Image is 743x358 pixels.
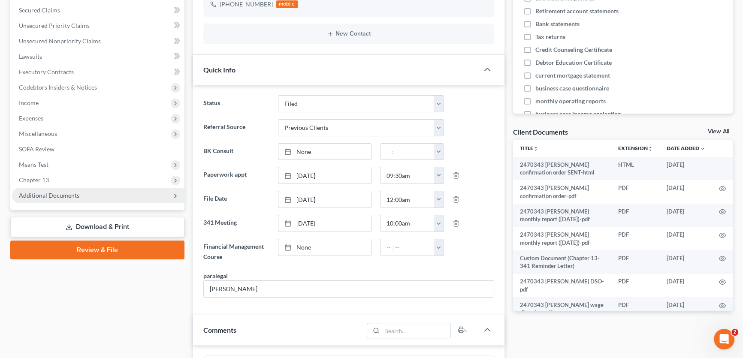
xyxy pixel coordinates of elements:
[204,281,494,297] input: --
[535,7,619,15] span: Retirement account statements
[278,191,371,208] a: [DATE]
[660,180,712,204] td: [DATE]
[611,157,660,181] td: HTML
[19,99,39,106] span: Income
[660,274,712,298] td: [DATE]
[19,176,49,184] span: Chapter 13
[199,95,274,112] label: Status
[731,329,738,336] span: 2
[12,64,184,80] a: Executory Contracts
[278,215,371,232] a: [DATE]
[278,167,371,184] a: [DATE]
[199,167,274,184] label: Paperwork appt
[203,271,228,280] div: paralegal
[19,68,74,75] span: Executory Contracts
[199,239,274,265] label: Financial Management Course
[535,33,565,41] span: Tax returns
[611,180,660,204] td: PDF
[381,191,435,208] input: -- : --
[611,274,660,298] td: PDF
[19,161,48,168] span: Means Test
[648,146,653,151] i: unfold_more
[660,204,712,227] td: [DATE]
[513,297,612,321] td: 2470343 [PERSON_NAME] wage directive-pdf
[19,37,101,45] span: Unsecured Nonpriority Claims
[203,326,236,334] span: Comments
[714,329,734,349] iframe: Intercom live chat
[513,157,612,181] td: 2470343 [PERSON_NAME] confirmation order SENT-html
[667,145,705,151] a: Date Added expand_more
[276,0,298,8] div: mobile
[382,323,450,338] input: Search...
[660,157,712,181] td: [DATE]
[611,250,660,274] td: PDF
[203,66,236,74] span: Quick Info
[12,33,184,49] a: Unsecured Nonpriority Claims
[381,167,435,184] input: -- : --
[199,143,274,160] label: BK Consult
[611,204,660,227] td: PDF
[199,119,274,136] label: Referral Source
[10,241,184,259] a: Review & File
[19,192,79,199] span: Additional Documents
[19,114,43,122] span: Expenses
[660,227,712,251] td: [DATE]
[513,227,612,251] td: 2470343 [PERSON_NAME] monthly report ([DATE])-pdf
[12,3,184,18] a: Secured Claims
[700,146,705,151] i: expand_more
[513,204,612,227] td: 2470343 [PERSON_NAME] monthly report ([DATE])-pdf
[660,297,712,321] td: [DATE]
[19,145,54,153] span: SOFA Review
[278,144,371,160] a: None
[513,274,612,298] td: 2470343 [PERSON_NAME] DSO-pdf
[513,180,612,204] td: 2470343 [PERSON_NAME] confirmation order-pdf
[278,239,371,256] a: None
[199,191,274,208] label: File Date
[535,84,609,93] span: business case questionnaire
[19,22,90,29] span: Unsecured Priority Claims
[199,215,274,232] label: 341 Meeting
[611,227,660,251] td: PDF
[535,110,621,118] span: business case income projection
[19,53,42,60] span: Lawsuits
[708,129,729,135] a: View All
[12,141,184,157] a: SOFA Review
[19,6,60,14] span: Secured Claims
[210,30,487,37] button: New Contact
[535,97,606,105] span: monthly operating reports
[535,20,580,28] span: Bank statements
[535,71,610,80] span: current mortgage statement
[19,130,57,137] span: Miscellaneous
[533,146,538,151] i: unfold_more
[12,18,184,33] a: Unsecured Priority Claims
[611,297,660,321] td: PDF
[381,215,435,232] input: -- : --
[535,45,612,54] span: Credit Counseling Certificate
[513,250,612,274] td: Custom Document (Chapter 13-341 Reminder Letter)
[513,127,568,136] div: Client Documents
[12,49,184,64] a: Lawsuits
[381,144,435,160] input: -- : --
[535,58,612,67] span: Debtor Education Certificate
[19,84,97,91] span: Codebtors Insiders & Notices
[660,250,712,274] td: [DATE]
[520,145,538,151] a: Titleunfold_more
[381,239,435,256] input: -- : --
[618,145,653,151] a: Extensionunfold_more
[10,217,184,237] a: Download & Print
